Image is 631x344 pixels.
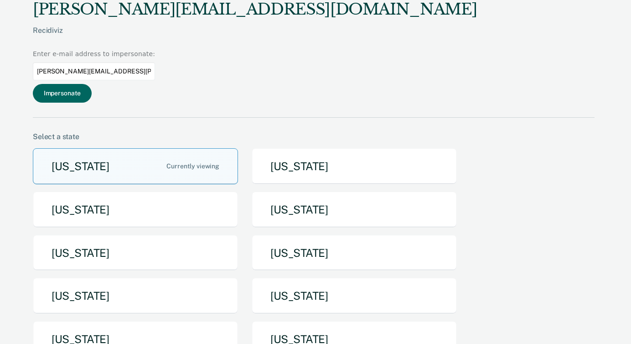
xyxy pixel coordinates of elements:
[33,84,92,103] button: Impersonate
[33,132,595,141] div: Select a state
[252,192,457,228] button: [US_STATE]
[33,26,477,49] div: Recidiviz
[33,192,238,228] button: [US_STATE]
[252,235,457,271] button: [US_STATE]
[33,148,238,184] button: [US_STATE]
[33,63,155,80] input: Enter an email to impersonate...
[33,49,155,59] div: Enter e-mail address to impersonate:
[33,235,238,271] button: [US_STATE]
[33,278,238,314] button: [US_STATE]
[252,148,457,184] button: [US_STATE]
[252,278,457,314] button: [US_STATE]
